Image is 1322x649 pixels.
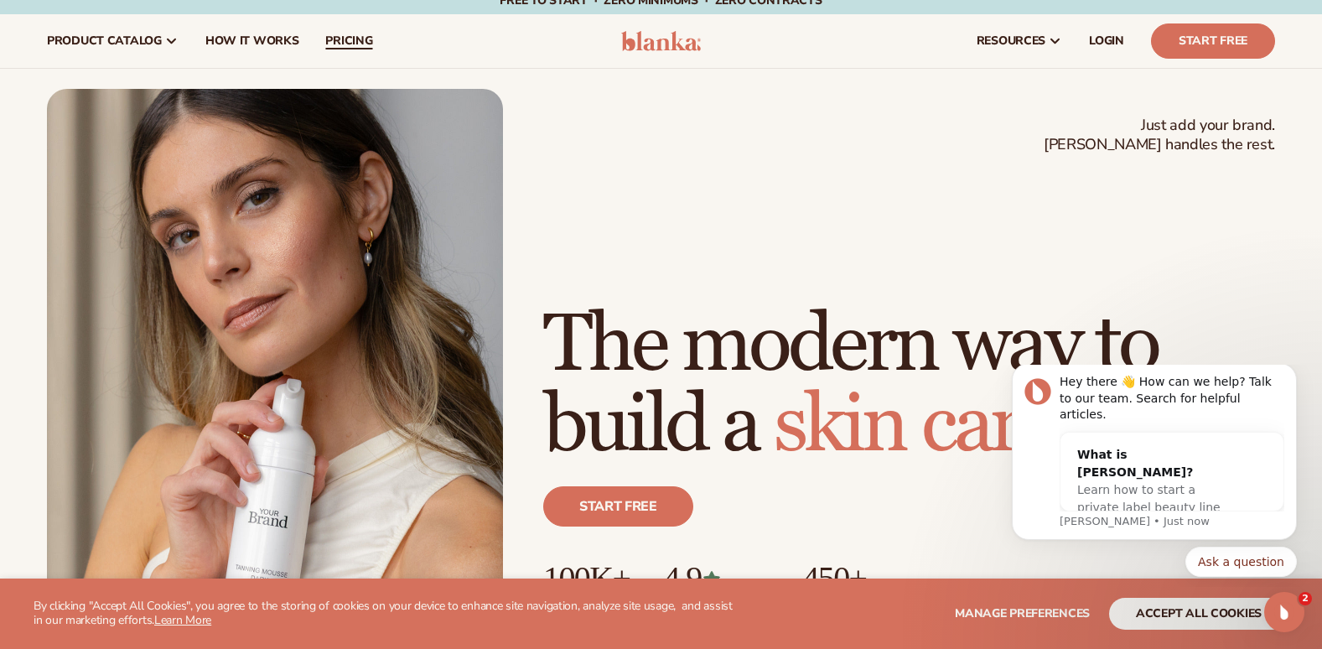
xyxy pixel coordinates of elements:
[73,149,298,164] p: Message from Lee, sent Just now
[73,9,298,59] div: Hey there 👋 How can we help? Talk to our team. Search for helpful articles.
[154,612,211,628] a: Learn More
[325,34,372,48] span: pricing
[1044,116,1275,155] span: Just add your brand. [PERSON_NAME] handles the rest.
[977,34,1045,48] span: resources
[312,14,386,68] a: pricing
[802,560,929,597] p: 450+
[1151,23,1275,59] a: Start Free
[205,34,299,48] span: How It Works
[91,118,234,167] span: Learn how to start a private label beauty line with [PERSON_NAME]
[25,182,310,212] div: Quick reply options
[774,376,1054,475] span: skin care
[91,81,246,117] div: What is [PERSON_NAME]?
[73,9,298,147] div: Message content
[1264,592,1304,632] iframe: Intercom live chat
[38,13,65,40] img: Profile image for Lee
[543,560,630,597] p: 100K+
[543,486,693,527] a: Start free
[74,68,263,183] div: What is [PERSON_NAME]?Learn how to start a private label beauty line with [PERSON_NAME]
[987,365,1322,587] iframe: Intercom notifications message
[34,600,739,628] p: By clicking "Accept All Cookies", you agree to the storing of cookies on your device to enhance s...
[963,14,1076,68] a: resources
[663,560,769,597] p: 4.9
[34,14,192,68] a: product catalog
[1089,34,1124,48] span: LOGIN
[1299,592,1312,605] span: 2
[955,598,1090,630] button: Manage preferences
[47,34,162,48] span: product catalog
[955,605,1090,621] span: Manage preferences
[192,14,313,68] a: How It Works
[621,31,701,51] img: logo
[543,305,1275,466] h1: The modern way to build a brand
[1109,598,1288,630] button: accept all cookies
[199,182,310,212] button: Quick reply: Ask a question
[1076,14,1138,68] a: LOGIN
